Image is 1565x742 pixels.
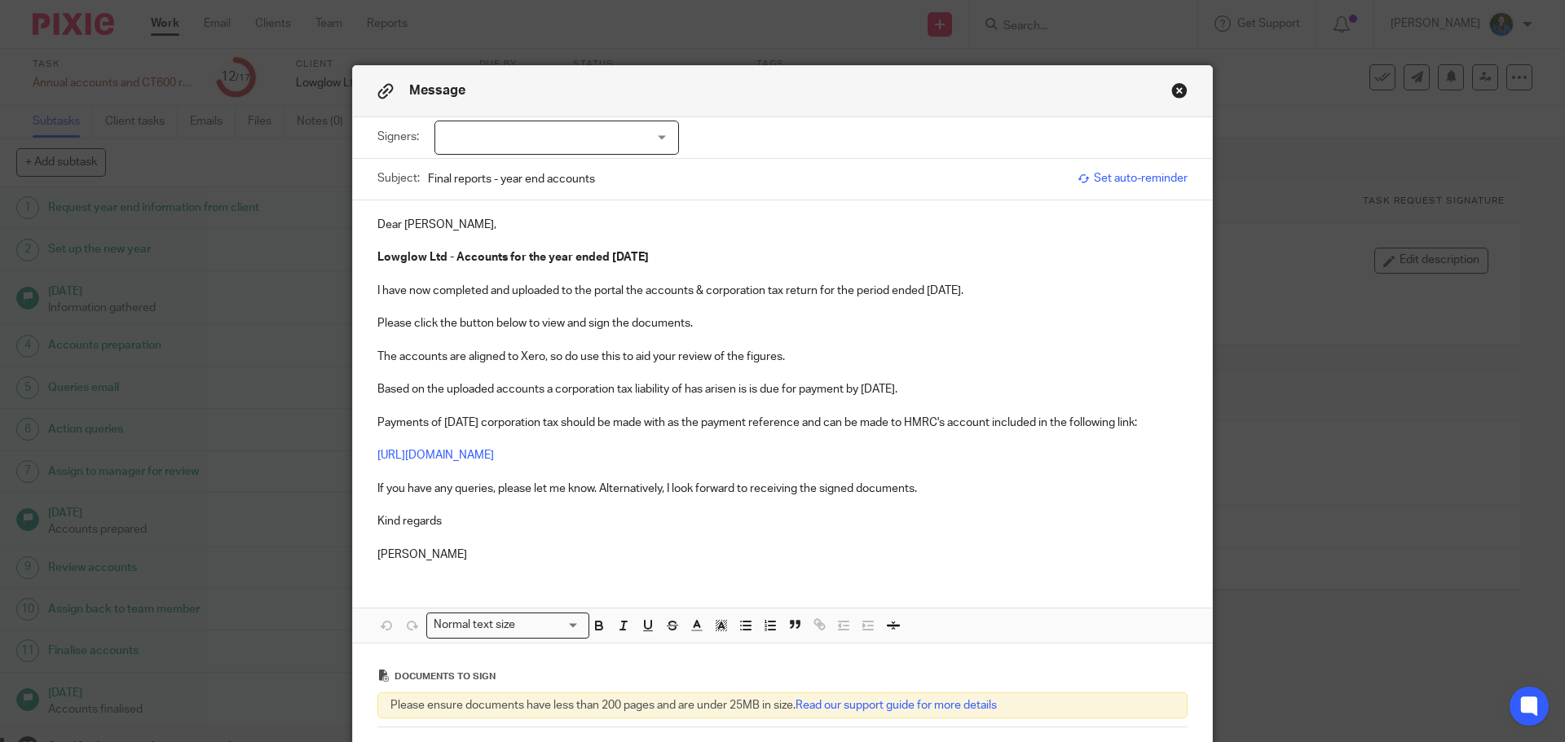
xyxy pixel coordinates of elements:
[1078,170,1188,187] span: Set auto-reminder
[395,672,496,681] span: Documents to sign
[377,450,494,461] a: [URL][DOMAIN_NAME]
[796,700,997,711] a: Read our support guide for more details
[377,381,1188,397] p: Based on the uploaded accounts a corporation tax liability of has arisen is is due for payment by...
[377,283,1188,299] p: I have now completed and uploaded to the portal the accounts & corporation tax return for the per...
[377,547,1188,563] p: [PERSON_NAME]
[377,349,1188,365] p: The accounts are aligned to Xero, so do use this to aid your review of the figures.
[426,612,589,638] div: Search for option
[377,415,1188,431] p: Payments of [DATE] corporation tax should be made with as the payment reference and can be made t...
[377,513,1188,529] p: Kind regards
[377,170,420,187] label: Subject:
[377,217,1188,233] p: Dear [PERSON_NAME],
[377,481,1188,497] p: If you have any queries, please let me know. Alternatively, I look forward to receiving the signe...
[377,315,1188,331] p: Please click the button below to view and sign the documents.
[377,692,1188,718] div: Please ensure documents have less than 200 pages and are under 25MB in size.
[377,252,649,263] strong: Lowglow Ltd - Accounts for the year ended [DATE]
[430,617,519,634] span: Normal text size
[377,129,426,145] label: Signers:
[521,617,580,634] input: Search for option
